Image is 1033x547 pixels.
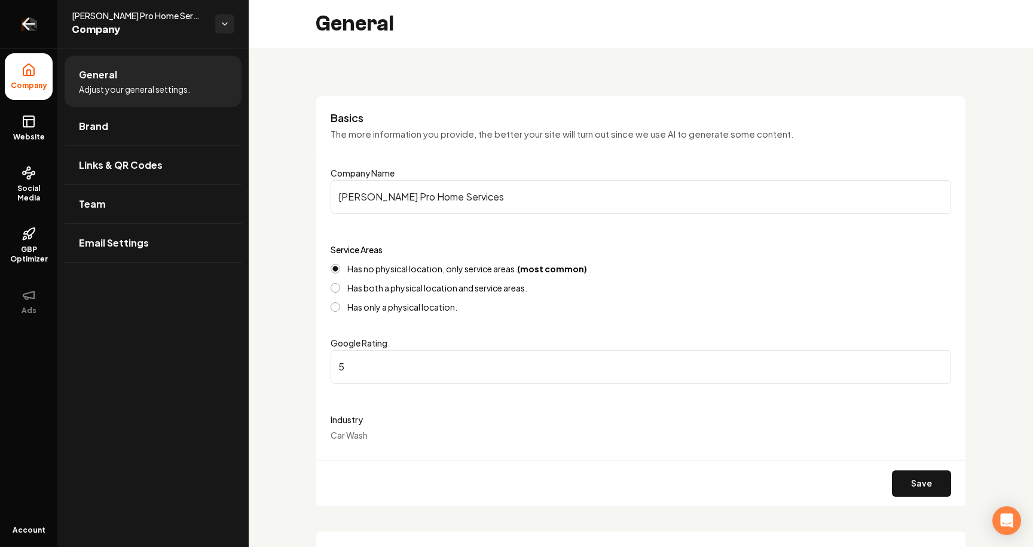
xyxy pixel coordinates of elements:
a: Email Settings [65,224,242,262]
label: Service Areas [331,244,383,255]
span: Brand [79,119,108,133]
span: General [79,68,117,82]
a: Links & QR Codes [65,146,242,184]
span: Account [13,525,45,535]
label: Has no physical location, only service areas. [347,265,587,273]
label: Has both a physical location and service areas. [347,284,527,292]
span: Links & QR Codes [79,158,163,172]
span: Email Settings [79,236,149,250]
div: Open Intercom Messenger [992,506,1021,535]
p: The more information you provide, the better your site will turn out since we use AI to generate ... [331,127,951,141]
button: Ads [5,278,53,325]
span: Social Media [5,184,53,203]
a: Social Media [5,156,53,212]
button: Save [892,470,951,497]
span: Website [8,132,50,142]
span: Car Wash [331,430,368,440]
input: Google Rating [331,350,951,384]
span: Ads [17,306,41,315]
a: Brand [65,107,242,145]
span: Company [72,22,206,38]
h2: General [316,12,394,36]
span: Team [79,197,106,211]
label: Has only a physical location. [347,303,457,311]
strong: (most common) [517,263,587,274]
span: Company [6,81,52,90]
h3: Basics [331,111,951,125]
span: Adjust your general settings. [79,83,190,95]
label: Industry [331,412,951,427]
a: Team [65,185,242,223]
label: Google Rating [331,338,387,348]
span: [PERSON_NAME] Pro Home Services [72,10,206,22]
a: GBP Optimizer [5,217,53,273]
span: GBP Optimizer [5,245,53,264]
a: Website [5,105,53,151]
input: Company Name [331,180,951,214]
label: Company Name [331,168,395,178]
